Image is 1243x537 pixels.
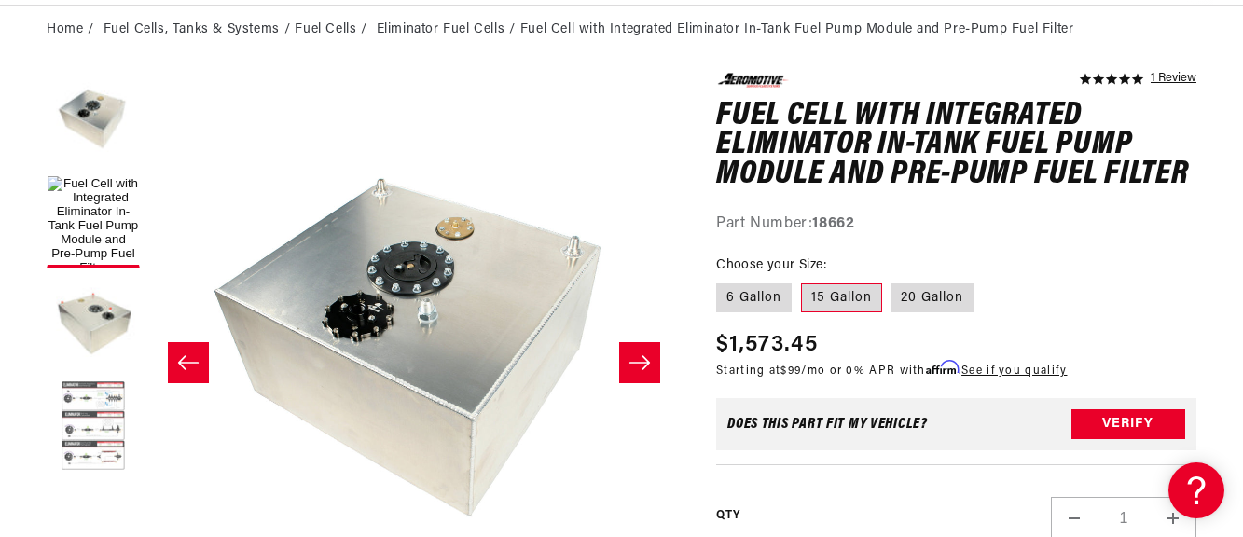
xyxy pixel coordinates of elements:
[812,216,854,231] strong: 18662
[1071,409,1185,439] button: Verify
[1151,73,1196,86] a: 1 reviews
[727,417,928,432] div: Does This part fit My vehicle?
[716,283,792,313] label: 6 Gallon
[168,342,209,383] button: Slide left
[891,283,974,313] label: 20 Gallon
[377,20,505,40] a: Eliminator Fuel Cells
[47,380,140,474] button: Load image 4 in gallery view
[716,362,1067,379] p: Starting at /mo or 0% APR with .
[716,255,828,275] legend: Choose your Size:
[801,283,882,313] label: 15 Gallon
[716,508,739,524] label: QTY
[716,328,818,362] span: $1,573.45
[780,365,801,377] span: $99
[47,20,83,40] a: Home
[926,361,959,375] span: Affirm
[47,175,140,268] button: Load image 1 in gallery view
[520,20,1074,40] li: Fuel Cell with Integrated Eliminator In-Tank Fuel Pump Module and Pre-Pump Fuel Filter
[295,20,372,40] li: Fuel Cells
[104,20,296,40] li: Fuel Cells, Tanks & Systems
[47,20,1196,40] nav: breadcrumbs
[47,278,140,371] button: Load image 3 in gallery view
[47,73,140,166] button: Load image 2 in gallery view
[619,342,660,383] button: Slide right
[716,102,1196,190] h1: Fuel Cell with Integrated Eliminator In-Tank Fuel Pump Module and Pre-Pump Fuel Filter
[716,213,1196,237] div: Part Number:
[961,365,1067,377] a: See if you qualify - Learn more about Affirm Financing (opens in modal)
